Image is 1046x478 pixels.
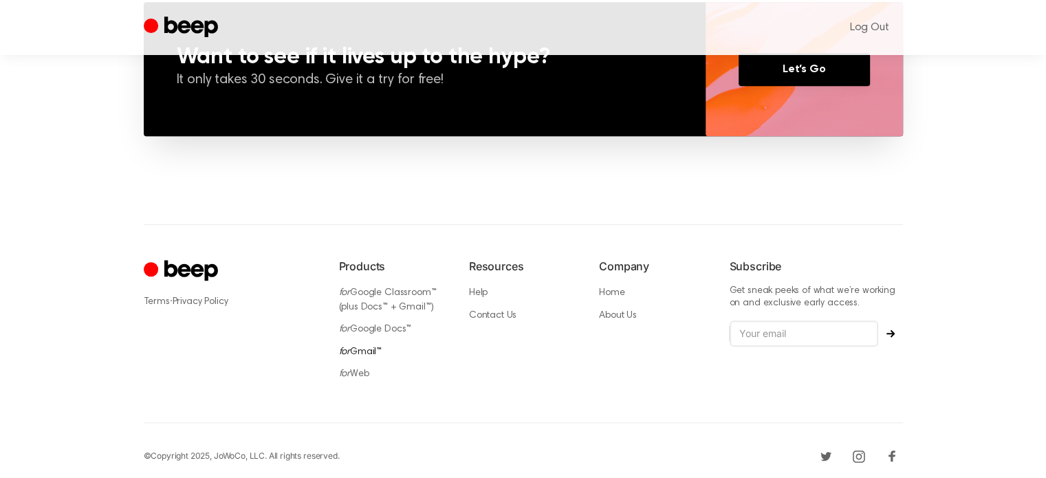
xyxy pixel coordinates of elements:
[599,288,624,298] a: Home
[339,347,351,357] i: for
[144,258,221,285] a: Cruip
[599,311,637,321] a: About Us
[836,11,903,44] a: Log Out
[815,445,837,467] a: Twitter
[339,288,437,312] a: forGoogle Classroom™ (plus Docs™ + Gmail™)
[339,258,447,274] h6: Products
[469,258,577,274] h6: Resources
[339,325,351,334] i: for
[730,321,878,347] input: Your email
[878,329,903,338] button: Subscribe
[144,294,317,309] div: ·
[144,450,340,462] div: © Copyright 2025, JoWoCo, LLC. All rights reserved.
[469,311,516,321] a: Contact Us
[739,53,870,86] a: Let’s Go
[730,258,903,274] h6: Subscribe
[599,258,707,274] h6: Company
[339,347,382,357] a: forGmail™
[848,445,870,467] a: Instagram
[469,288,488,298] a: Help
[730,285,903,309] p: Get sneak peeks of what we’re working on and exclusive early access.
[177,46,673,68] h3: Want to see if it lives up to the hype?
[144,297,170,307] a: Terms
[177,71,673,90] p: It only takes 30 seconds. Give it a try for free!
[339,325,412,334] a: forGoogle Docs™
[339,288,351,298] i: for
[339,369,369,379] a: forWeb
[144,14,221,41] a: Beep
[339,369,351,379] i: for
[173,297,228,307] a: Privacy Policy
[881,445,903,467] a: Facebook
